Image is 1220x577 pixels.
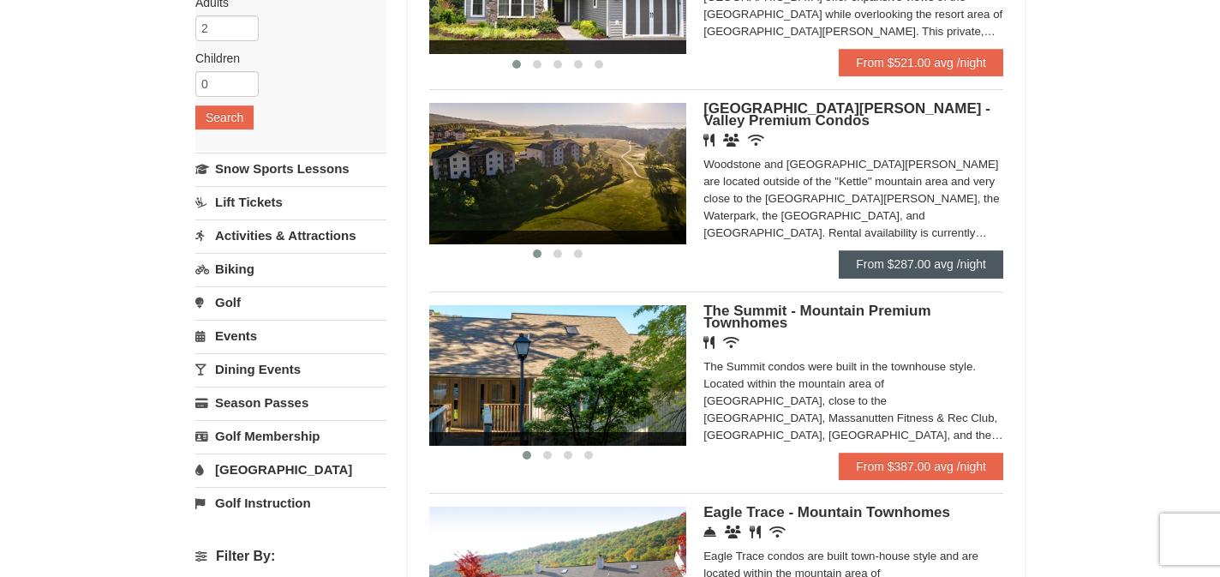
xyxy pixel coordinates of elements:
[703,156,1003,242] div: Woodstone and [GEOGRAPHIC_DATA][PERSON_NAME] are located outside of the "Kettle" mountain area an...
[195,549,386,564] h4: Filter By:
[195,253,386,285] a: Biking
[195,286,386,318] a: Golf
[769,526,786,538] i: Wireless Internet (free)
[195,320,386,352] a: Events
[195,487,386,519] a: Golf Instruction
[723,336,739,349] i: Wireless Internet (free)
[839,453,1003,480] a: From $387.00 avg /night
[750,526,761,538] i: Restaurant
[703,134,715,147] i: Restaurant
[195,50,374,67] label: Children
[703,358,1003,444] div: The Summit condos were built in the townhouse style. Located within the mountain area of [GEOGRAP...
[748,134,764,147] i: Wireless Internet (free)
[195,353,386,385] a: Dining Events
[195,387,386,418] a: Season Passes
[839,49,1003,76] a: From $521.00 avg /night
[195,186,386,218] a: Lift Tickets
[195,105,254,129] button: Search
[703,526,716,538] i: Concierge Desk
[703,336,715,349] i: Restaurant
[725,526,741,538] i: Conference Facilities
[703,303,930,331] span: The Summit - Mountain Premium Townhomes
[195,454,386,485] a: [GEOGRAPHIC_DATA]
[839,250,1003,278] a: From $287.00 avg /night
[195,219,386,251] a: Activities & Attractions
[703,100,990,129] span: [GEOGRAPHIC_DATA][PERSON_NAME] - Valley Premium Condos
[703,504,950,520] span: Eagle Trace - Mountain Townhomes
[723,134,739,147] i: Banquet Facilities
[195,420,386,452] a: Golf Membership
[195,153,386,184] a: Snow Sports Lessons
